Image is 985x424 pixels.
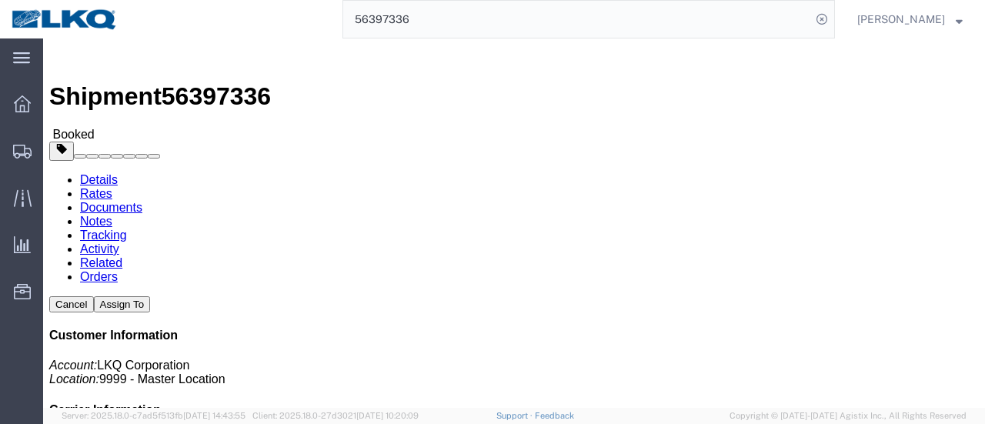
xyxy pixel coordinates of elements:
a: Support [496,411,535,420]
span: [DATE] 14:43:55 [183,411,245,420]
span: Copyright © [DATE]-[DATE] Agistix Inc., All Rights Reserved [730,409,967,422]
span: Marc Metzger [857,11,945,28]
span: Client: 2025.18.0-27d3021 [252,411,419,420]
input: Search for shipment number, reference number [343,1,811,38]
iframe: FS Legacy Container [43,38,985,408]
span: Server: 2025.18.0-c7ad5f513fb [62,411,245,420]
span: [DATE] 10:20:09 [356,411,419,420]
img: logo [11,8,119,31]
a: Feedback [535,411,574,420]
button: [PERSON_NAME] [856,10,963,28]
